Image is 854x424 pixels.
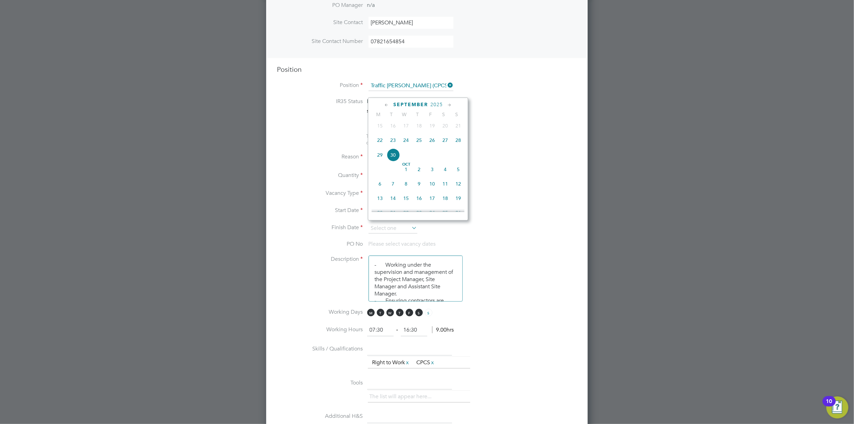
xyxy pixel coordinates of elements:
span: 30 [386,148,400,161]
label: Position [277,82,363,89]
label: Quantity [277,172,363,179]
span: 16 [413,192,426,205]
input: Select one [369,223,417,234]
label: Working Hours [277,326,363,333]
span: 14 [386,192,400,205]
button: Open Resource Center, 10 new notifications [827,397,849,419]
span: 21 [386,206,400,219]
span: 2025 [430,102,443,108]
span: 24 [426,206,439,219]
span: 2 [413,163,426,176]
span: 7 [386,177,400,190]
span: M [372,111,385,118]
span: W [398,111,411,118]
h3: Position [277,65,577,74]
input: 08:00 [367,324,394,336]
span: T [396,309,404,316]
span: 20 [373,206,386,219]
span: F [406,309,413,316]
span: 19 [452,192,465,205]
label: Skills / Qualifications [277,345,363,353]
a: x [405,358,410,367]
label: Additional H&S [277,413,363,420]
label: PO No [277,241,363,248]
span: 27 [439,134,452,147]
span: 29 [373,148,386,161]
span: Please select vacancy dates [369,241,436,247]
span: 10 [426,177,439,190]
span: 18 [439,192,452,205]
span: 26 [452,206,465,219]
label: IR35 Status [277,98,363,105]
span: 25 [439,206,452,219]
span: S [450,111,463,118]
span: 17 [400,119,413,132]
span: 13 [373,192,386,205]
span: S [425,309,432,316]
span: ‐ [395,326,400,333]
span: 17 [426,192,439,205]
span: 11 [439,177,452,190]
span: 25 [413,134,426,147]
div: 10 [826,401,832,410]
strong: Status Determination Statement [367,109,430,114]
span: 23 [386,134,400,147]
span: September [393,102,428,108]
span: T [385,111,398,118]
li: CPCS [414,358,438,367]
span: 9.00hrs [432,326,454,333]
label: Start Date [277,207,363,214]
span: 8 [400,177,413,190]
label: Tools [277,379,363,387]
span: 5 [452,163,465,176]
li: The list will appear here... [370,392,435,401]
span: 22 [373,134,386,147]
span: 15 [373,119,386,132]
span: Oct [400,163,413,166]
span: 19 [426,119,439,132]
span: W [386,309,394,316]
span: n/a [367,2,375,9]
span: S [415,309,423,316]
span: 23 [413,206,426,219]
span: T [377,309,384,316]
span: 26 [426,134,439,147]
label: PO Manager [277,2,363,9]
label: Working Days [277,309,363,316]
a: x [430,358,435,367]
span: 24 [400,134,413,147]
span: M [367,309,375,316]
span: T [411,111,424,118]
input: Search for... [369,81,453,91]
span: 12 [452,177,465,190]
span: F [424,111,437,118]
label: Site Contact [277,19,363,26]
span: 1 [400,163,413,176]
span: 16 [386,119,400,132]
li: Right to Work [370,358,413,367]
span: 6 [373,177,386,190]
span: 18 [413,119,426,132]
label: Reason [277,153,363,160]
span: 3 [426,163,439,176]
span: 28 [452,134,465,147]
span: 4 [439,163,452,176]
span: 15 [400,192,413,205]
span: The status determination for this position can be updated after creating the vacancy [367,133,459,145]
label: Vacancy Type [277,190,363,197]
input: 17:00 [401,324,427,336]
label: Site Contact Number [277,38,363,45]
label: Finish Date [277,224,363,231]
span: Inside IR35 [367,98,394,104]
span: 21 [452,119,465,132]
label: Description [277,256,363,263]
span: S [437,111,450,118]
span: 22 [400,206,413,219]
span: 9 [413,177,426,190]
span: 20 [439,119,452,132]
